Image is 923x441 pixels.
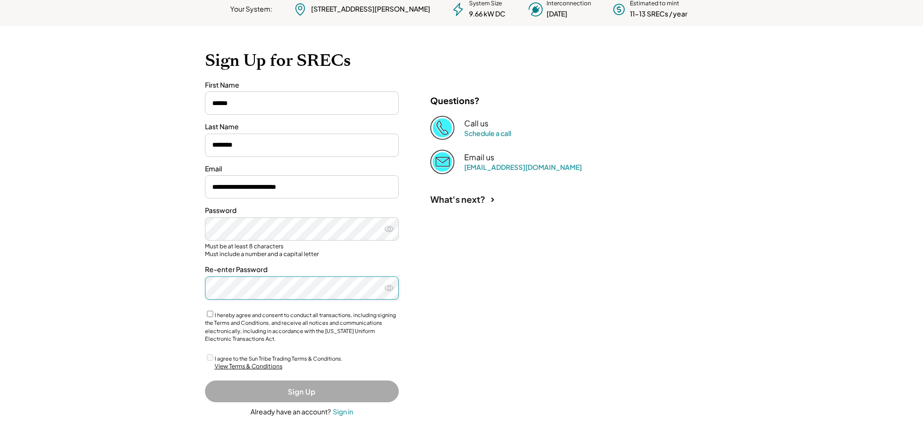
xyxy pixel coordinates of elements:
div: First Name [205,80,399,90]
div: 11-13 SRECs / year [630,9,688,19]
div: 9.66 kW DC [469,9,505,19]
a: [EMAIL_ADDRESS][DOMAIN_NAME] [464,163,582,171]
a: Schedule a call [464,129,511,137]
div: Last Name [205,122,399,132]
label: I agree to the Sun Tribe Trading Terms & Conditions. [215,355,343,362]
div: [STREET_ADDRESS][PERSON_NAME] [311,4,430,14]
div: Email [205,164,399,174]
div: Already have an account? [250,407,331,417]
div: Your System: [230,4,272,14]
div: View Terms & Conditions [215,363,282,371]
div: Call us [464,119,488,129]
h1: Sign Up for SRECs [205,50,719,71]
div: Must be at least 8 characters Must include a number and a capital letter [205,243,399,258]
div: Sign in [333,407,353,416]
div: Email us [464,152,494,163]
label: I hereby agree and consent to conduct all transactions, including signing the Terms and Condition... [205,312,396,342]
button: Sign Up [205,380,399,402]
div: [DATE] [547,9,567,19]
img: Email%202%403x.png [430,150,454,174]
img: Phone%20copy%403x.png [430,116,454,140]
div: Re-enter Password [205,265,399,274]
div: Questions? [430,95,480,106]
div: Password [205,206,399,215]
div: What's next? [430,194,485,205]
